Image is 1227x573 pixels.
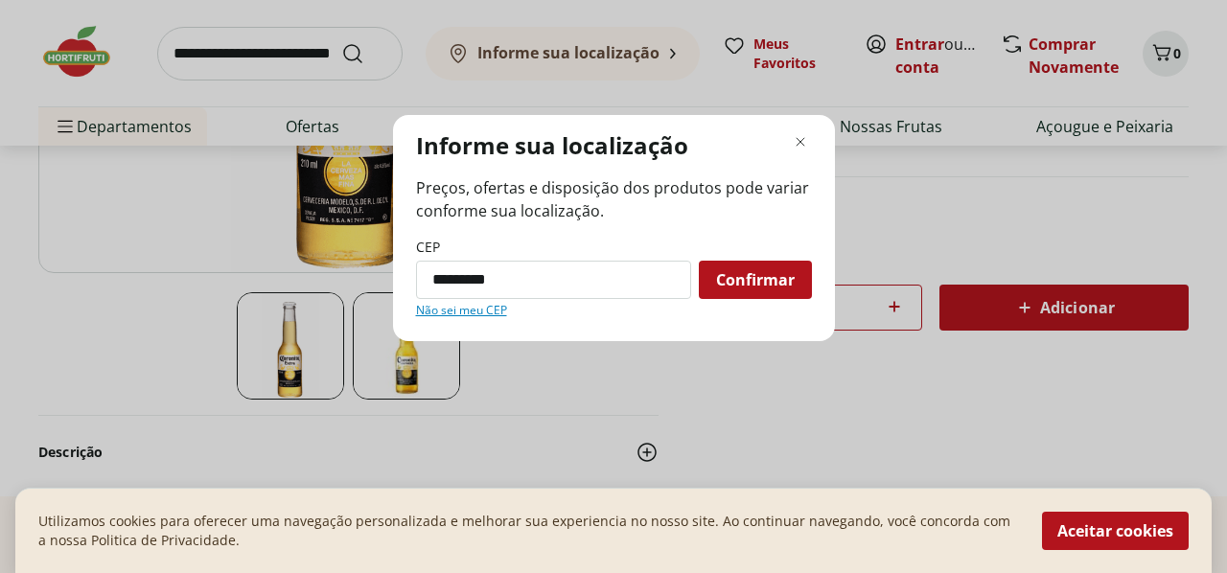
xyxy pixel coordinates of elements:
[393,115,835,341] div: Modal de regionalização
[1042,512,1189,550] button: Aceitar cookies
[38,512,1019,550] p: Utilizamos cookies para oferecer uma navegação personalizada e melhorar sua experiencia no nosso ...
[699,261,812,299] button: Confirmar
[716,272,795,287] span: Confirmar
[416,176,812,222] span: Preços, ofertas e disposição dos produtos pode variar conforme sua localização.
[416,130,688,161] p: Informe sua localização
[789,130,812,153] button: Fechar modal de regionalização
[416,238,440,257] label: CEP
[416,303,507,318] a: Não sei meu CEP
